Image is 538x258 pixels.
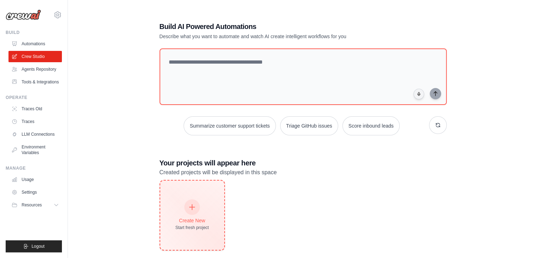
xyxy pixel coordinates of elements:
[8,76,62,88] a: Tools & Integrations
[8,129,62,140] a: LLM Connections
[342,116,400,135] button: Score inbound leads
[31,244,45,249] span: Logout
[280,116,338,135] button: Triage GitHub issues
[8,38,62,49] a: Automations
[160,168,447,177] p: Created projects will be displayed in this space
[6,240,62,252] button: Logout
[8,141,62,158] a: Environment Variables
[8,199,62,211] button: Resources
[22,202,42,208] span: Resources
[413,89,424,99] button: Click to speak your automation idea
[160,22,397,31] h1: Build AI Powered Automations
[160,33,397,40] p: Describe what you want to automate and watch AI create intelligent workflows for you
[175,225,209,230] div: Start fresh project
[8,116,62,127] a: Traces
[175,217,209,224] div: Create New
[8,64,62,75] a: Agents Repository
[6,30,62,35] div: Build
[6,165,62,171] div: Manage
[8,103,62,115] a: Traces Old
[8,51,62,62] a: Crew Studio
[429,116,447,134] button: Get new suggestions
[184,116,276,135] button: Summarize customer support tickets
[6,95,62,100] div: Operate
[8,187,62,198] a: Settings
[6,10,41,20] img: Logo
[160,158,447,168] h3: Your projects will appear here
[8,174,62,185] a: Usage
